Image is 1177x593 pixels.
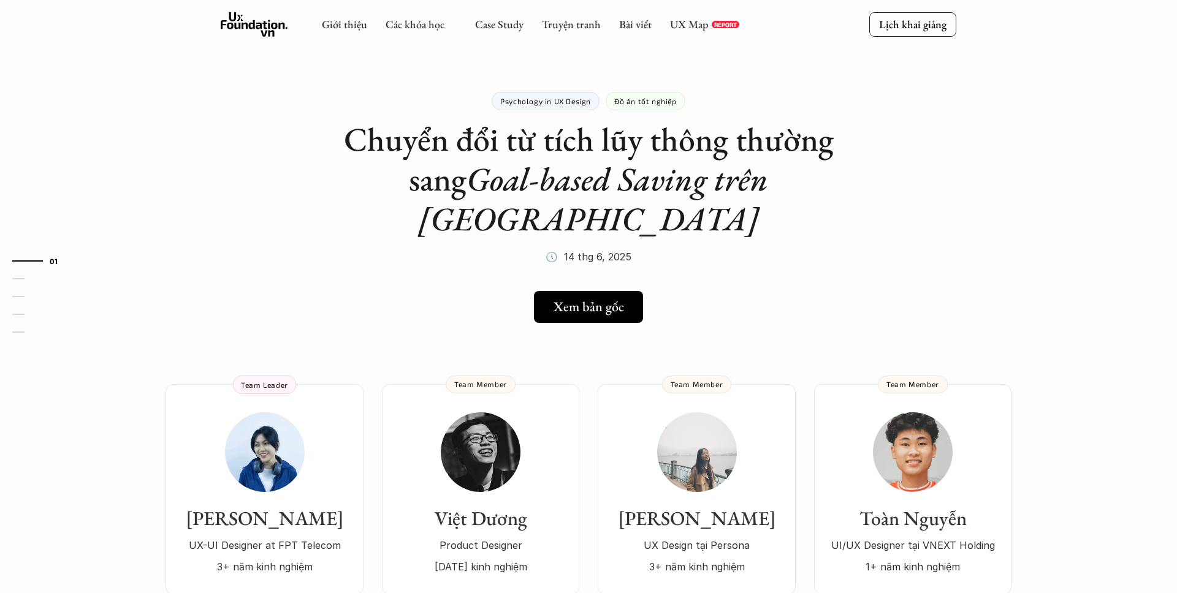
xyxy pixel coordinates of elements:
p: UX-UI Designer at FPT Telecom [178,536,351,554]
h3: Việt Dương [394,507,567,530]
a: Giới thiệu [322,17,367,31]
a: UX Map [670,17,709,31]
p: UI/UX Designer tại VNEXT Holding [826,536,999,554]
p: Team Leader [241,380,288,389]
p: 3+ năm kinh nghiệm [178,557,351,576]
p: 🕔 14 thg 6, 2025 [546,247,631,266]
p: Product Designer [394,536,567,554]
h3: [PERSON_NAME] [178,507,351,530]
h3: Toàn Nguyễn [826,507,999,530]
a: Xem bản gốc [534,291,643,323]
p: Team Member [454,380,507,388]
p: UX Design tại Persona [610,536,783,554]
p: Đồ án tốt nghiệp [614,97,677,105]
p: Lịch khai giảng [879,17,947,31]
p: 3+ năm kinh nghiệm [610,557,783,576]
p: REPORT [714,21,737,28]
a: 01 [12,254,70,268]
p: Team Member [886,380,939,388]
h3: [PERSON_NAME] [610,507,783,530]
em: Goal-based Saving trên [GEOGRAPHIC_DATA] [418,157,775,240]
h5: Xem bản gốc [554,299,624,315]
a: Truyện tranh [542,17,601,31]
a: Bài viết [619,17,652,31]
strong: 01 [50,257,58,265]
p: Team Member [671,380,723,388]
p: [DATE] kinh nghiệm [394,557,567,576]
p: Psychology in UX Design [500,97,591,105]
p: 1+ năm kinh nghiệm [826,557,999,576]
h1: Chuyển đổi từ tích lũy thông thường sang [343,119,834,238]
a: Lịch khai giảng [869,12,956,36]
a: Case Study [475,17,524,31]
a: Các khóa học [386,17,444,31]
